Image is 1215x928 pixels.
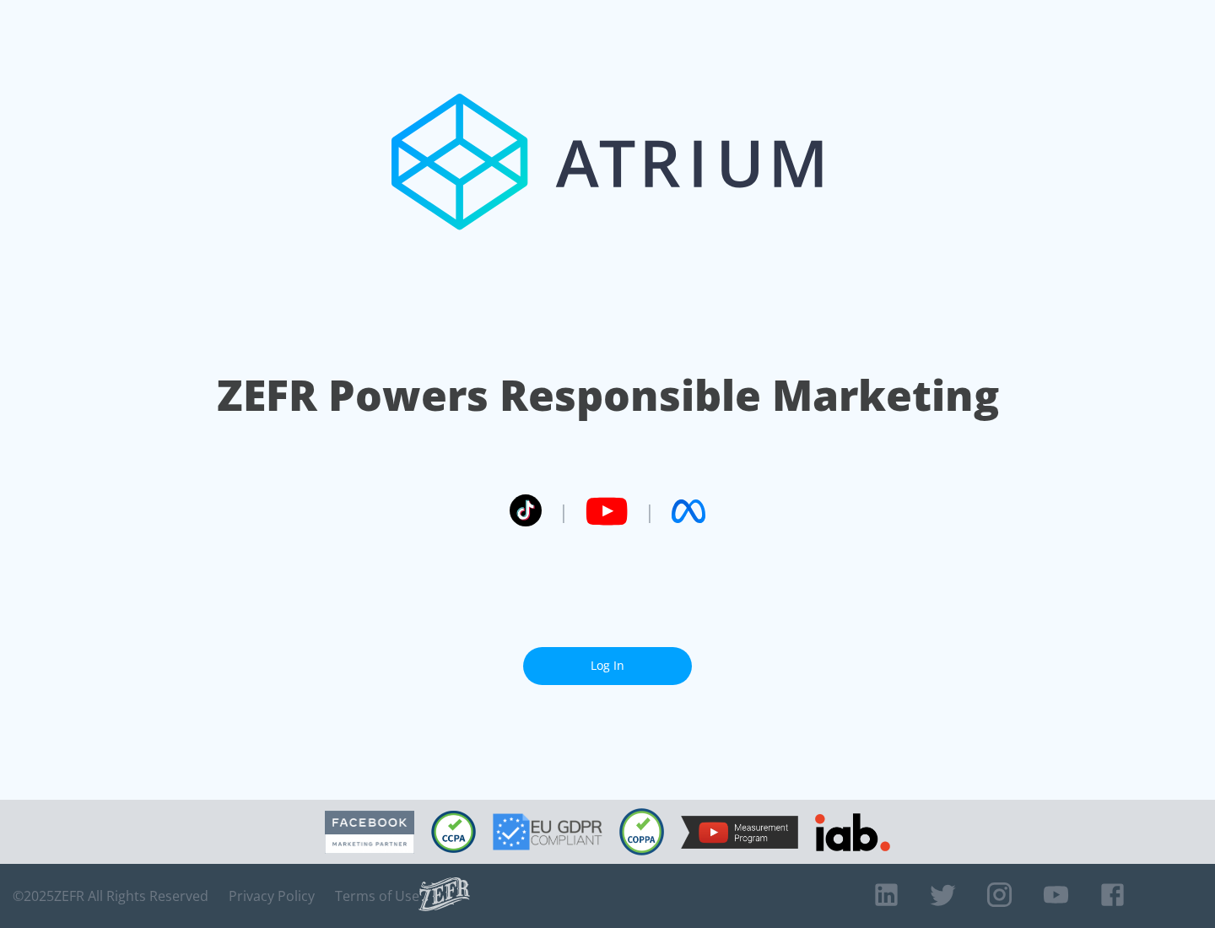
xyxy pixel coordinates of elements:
img: IAB [815,813,890,851]
a: Privacy Policy [229,888,315,904]
a: Terms of Use [335,888,419,904]
img: COPPA Compliant [619,808,664,855]
img: CCPA Compliant [431,811,476,853]
img: YouTube Measurement Program [681,816,798,849]
img: Facebook Marketing Partner [325,811,414,854]
h1: ZEFR Powers Responsible Marketing [217,366,999,424]
img: GDPR Compliant [493,813,602,850]
span: | [559,499,569,524]
a: Log In [523,647,692,685]
span: © 2025 ZEFR All Rights Reserved [13,888,208,904]
span: | [645,499,655,524]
